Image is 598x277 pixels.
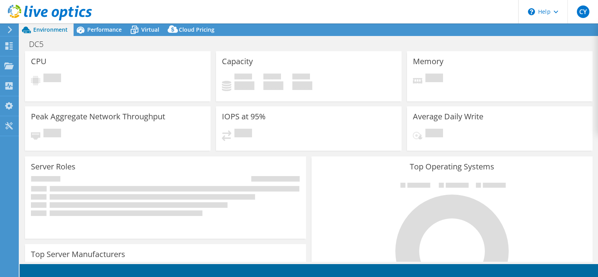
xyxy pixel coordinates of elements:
[413,112,483,121] h3: Average Daily Write
[528,8,535,15] svg: \n
[222,112,266,121] h3: IOPS at 95%
[263,81,283,90] h4: 0 GiB
[33,26,68,33] span: Environment
[43,129,61,139] span: Pending
[25,40,56,49] h1: DC5
[234,129,252,139] span: Pending
[31,112,165,121] h3: Peak Aggregate Network Throughput
[413,57,443,66] h3: Memory
[234,81,254,90] h4: 0 GiB
[263,74,281,81] span: Free
[425,74,443,84] span: Pending
[425,129,443,139] span: Pending
[31,250,125,259] h3: Top Server Manufacturers
[141,26,159,33] span: Virtual
[31,57,47,66] h3: CPU
[577,5,589,18] span: CY
[292,81,312,90] h4: 0 GiB
[43,74,61,84] span: Pending
[222,57,253,66] h3: Capacity
[31,162,76,171] h3: Server Roles
[179,26,214,33] span: Cloud Pricing
[292,74,310,81] span: Total
[317,162,587,171] h3: Top Operating Systems
[87,26,122,33] span: Performance
[234,74,252,81] span: Used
